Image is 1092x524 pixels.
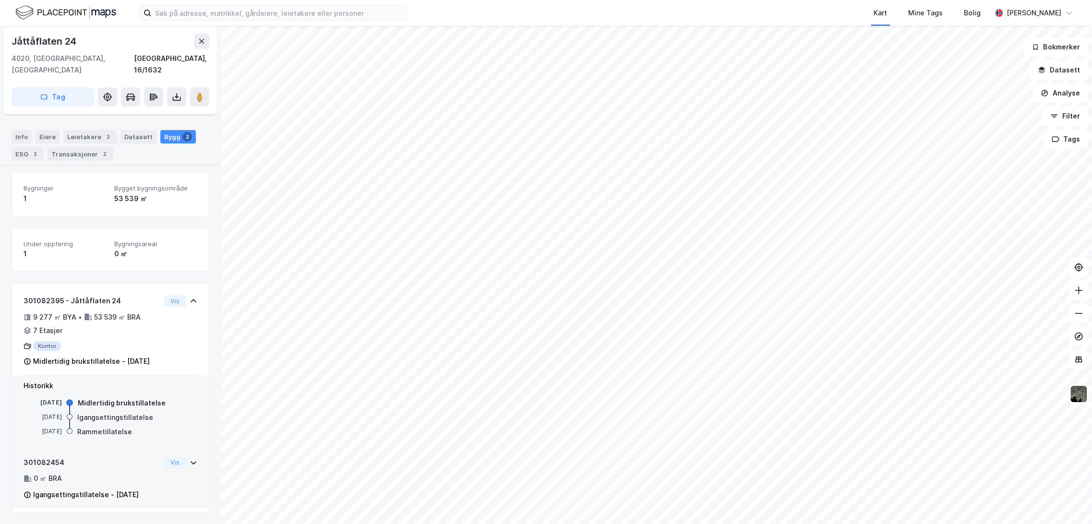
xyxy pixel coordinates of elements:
div: Historikk [24,380,197,392]
div: 0 ㎡ [114,248,197,260]
button: Tags [1044,130,1088,149]
div: Kontrollprogram for chat [1044,478,1092,524]
button: Datasett [1030,60,1088,80]
div: Bygg [160,130,196,143]
div: 7 Etasjer [33,325,62,336]
span: Bygget bygningsområde [114,184,197,192]
div: 301082454 [24,457,160,468]
button: Vis [164,295,186,307]
div: Info [12,130,32,143]
div: 53 539 ㎡ BRA [94,311,141,323]
span: Bygninger [24,184,107,192]
div: [GEOGRAPHIC_DATA], 16/1632 [134,53,209,76]
div: 2 [103,132,113,142]
button: Vis [164,457,186,468]
div: [DATE] [24,398,62,407]
div: 301082395 - Jåttåflaten 24 [24,295,160,307]
button: Tag [12,87,94,107]
div: Midlertidig brukstillatelse [78,397,166,409]
div: 2 [30,149,40,159]
div: 0 ㎡ BRA [34,473,62,484]
div: Leietakere [63,130,117,143]
button: Filter [1042,107,1088,126]
input: Søk på adresse, matrikkel, gårdeiere, leietakere eller personer [151,6,408,20]
div: [DATE] [24,427,62,436]
div: ESG [12,147,44,161]
div: [PERSON_NAME] [1007,7,1061,19]
div: Mine Tags [908,7,943,19]
div: 2 [182,132,192,142]
div: • [78,313,82,321]
div: 53 539 ㎡ [114,193,197,204]
div: Rammetillatelse [77,426,132,438]
div: Igangsettingstillatelse - [DATE] [33,489,139,500]
div: [DATE] [24,413,62,421]
div: Eiere [36,130,60,143]
iframe: Chat Widget [1044,478,1092,524]
img: logo.f888ab2527a4732fd821a326f86c7f29.svg [15,4,116,21]
button: Analyse [1032,83,1088,103]
span: Under oppføring [24,240,107,248]
div: Igangsettingstillatelse [77,412,153,423]
div: Kart [874,7,887,19]
img: 9k= [1069,385,1088,403]
div: 2 [100,149,109,159]
div: Bolig [964,7,981,19]
div: 4020, [GEOGRAPHIC_DATA], [GEOGRAPHIC_DATA] [12,53,134,76]
div: Midlertidig brukstillatelse - [DATE] [33,356,150,367]
div: 1 [24,248,107,260]
button: Bokmerker [1023,37,1088,57]
div: Jåttåflaten 24 [12,34,78,49]
div: 1 [24,193,107,204]
span: Bygningsareal [114,240,197,248]
div: 9 277 ㎡ BYA [33,311,76,323]
div: Datasett [120,130,156,143]
div: Transaksjoner [48,147,113,161]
